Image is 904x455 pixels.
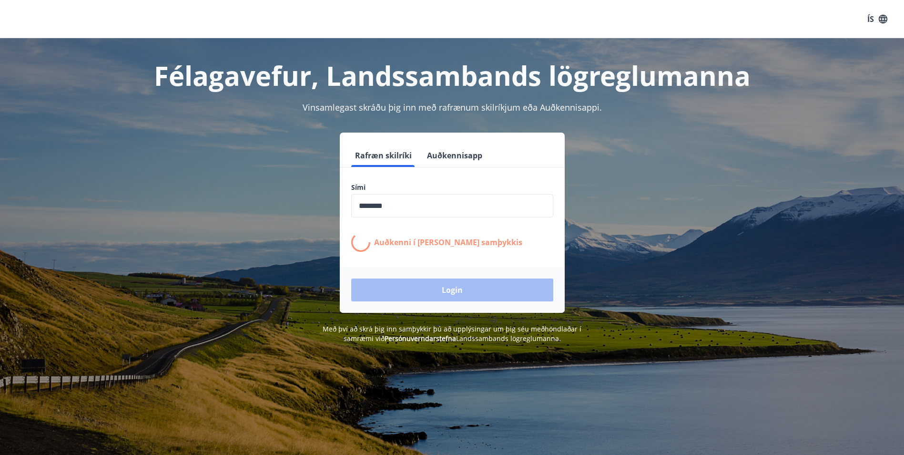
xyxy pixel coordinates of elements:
[862,10,893,28] button: ÍS
[351,144,416,167] button: Rafræn skilríki
[374,237,522,248] p: Auðkenni í [PERSON_NAME] samþykkis
[303,102,602,113] span: Vinsamlegast skráðu þig inn með rafrænum skilríkjum eða Auðkennisappi.
[121,57,784,93] h1: Félagavefur, Landssambands lögreglumanna
[385,334,456,343] a: Persónuverndarstefna
[323,324,581,343] span: Með því að skrá þig inn samþykkir þú að upplýsingar um þig séu meðhöndlaðar í samræmi við Landssa...
[423,144,486,167] button: Auðkennisapp
[351,183,553,192] label: Sími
